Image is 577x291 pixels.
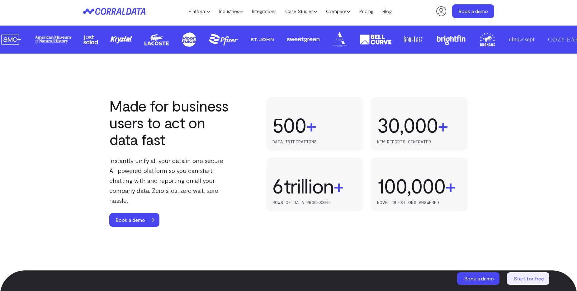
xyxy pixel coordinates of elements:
span: + [333,174,344,197]
a: Pricing [355,7,378,16]
span: Book a demo [464,275,494,281]
a: Compare [322,7,355,16]
span: Book a demo [109,213,151,227]
p: data integrations [272,139,357,144]
a: Start for free [507,272,551,285]
a: Case Studies [281,7,322,16]
span: Start for free [514,275,544,281]
span: + [438,114,448,136]
p: Instantly unify all your data in one secure AI-powered platform so you can start chatting with an... [109,155,233,205]
a: Platform [184,7,215,16]
h2: Made for business users to act on data fast [109,97,233,148]
div: 100,000 [377,174,445,197]
a: Book a demo [457,272,501,285]
span: + [445,174,456,197]
div: 500 [272,114,306,136]
a: Book a demo [109,213,165,227]
p: rows of data processed [272,200,357,205]
div: 6 [272,174,284,197]
a: Integrations [247,7,281,16]
span: trillion [284,174,333,197]
a: Blog [378,7,396,16]
div: 30,000 [377,114,438,136]
a: Industries [215,7,247,16]
a: Book a demo [452,4,494,18]
p: new reports generated [377,139,462,144]
p: novel questions answered [377,200,462,205]
span: + [306,114,316,136]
